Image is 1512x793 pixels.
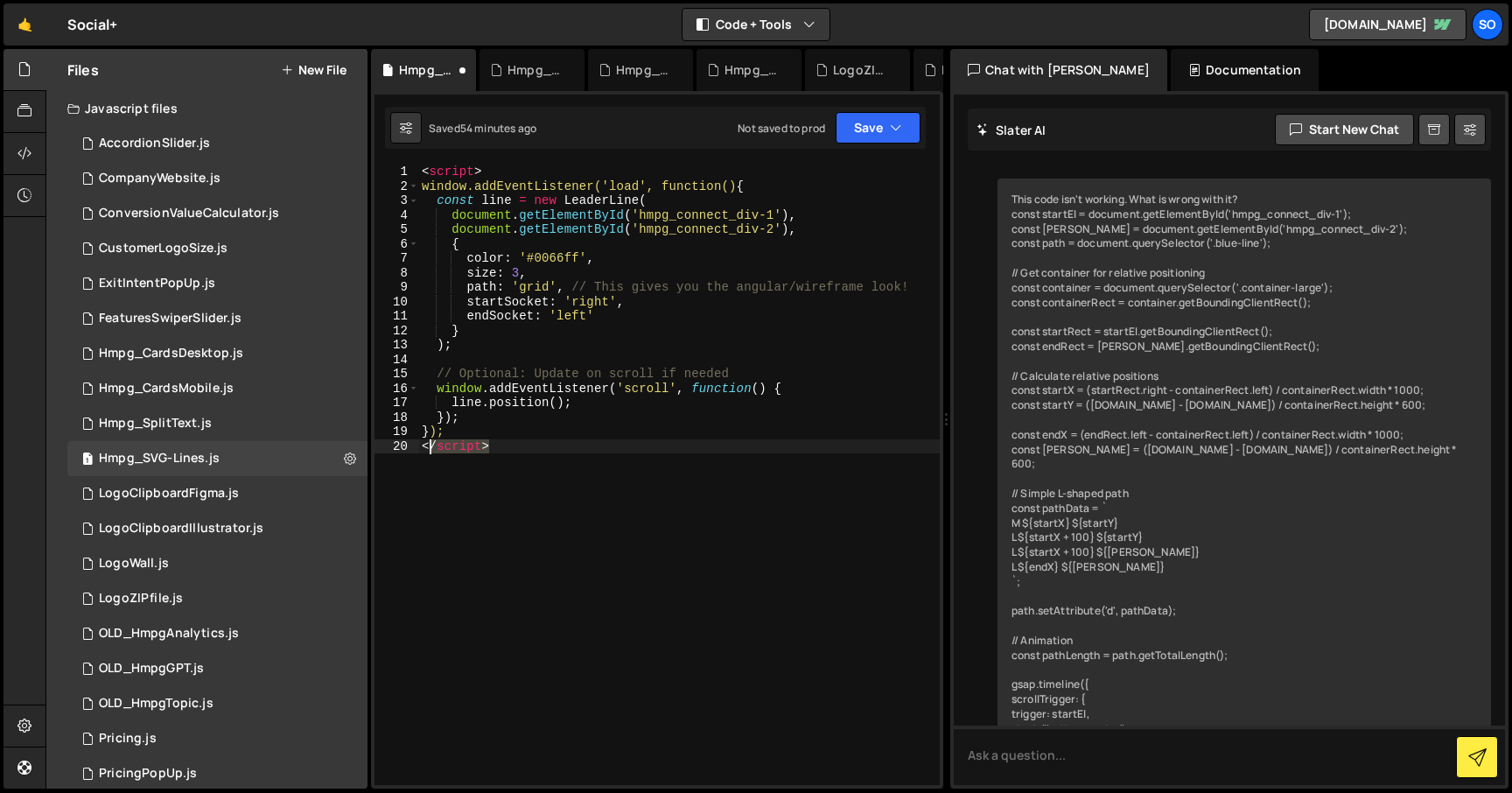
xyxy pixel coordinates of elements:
div: 20 [374,439,419,454]
div: 8 [374,266,419,281]
div: FeaturesSwiperSlider.js [99,311,241,326]
div: 9 [374,280,419,295]
div: 15116/40643.js [67,721,367,756]
div: 15116/40766.js [67,266,367,301]
div: 17 [374,396,419,411]
div: OLD_HmpgGPT.js [99,661,204,677]
div: LogoZIPfile.js [99,591,183,607]
div: 4 [374,208,419,223]
div: 15 [374,367,419,382]
div: 5 [374,222,419,237]
button: New File [281,63,346,77]
a: So [1472,9,1503,40]
div: 6 [374,237,419,252]
h2: Slater AI [976,122,1046,138]
div: 15116/47105.js [67,371,367,406]
div: Hmpg_CardsMobile.js [99,381,234,396]
div: Chat with [PERSON_NAME] [950,49,1167,91]
div: Hmpg_SplitText.js [99,416,212,432]
div: Hmpg_SVG-Lines.js [67,441,367,476]
div: Hmpg_SplitText.js [507,61,563,79]
div: 15116/41820.js [67,686,367,721]
div: Hmpg_SVG-Lines.js [399,61,455,79]
div: ExitIntentPopUp.js [99,276,215,291]
div: 15116/42838.js [67,511,367,546]
div: 19 [374,425,419,439]
div: CompanyWebsite.js [99,171,220,186]
div: Not saved to prod [738,121,825,136]
div: LogoWall.js [99,556,169,572]
div: ConversionValueCalculator.js [99,206,279,221]
div: 54 minutes ago [460,121,536,136]
button: Start new chat [1275,114,1414,145]
div: 15116/46100.js [67,546,367,581]
div: 15116/47106.js [67,336,367,371]
div: Hmpg_CardsDesktop.js [616,61,672,79]
button: Code + Tools [682,9,829,40]
button: Save [836,112,920,144]
div: AccordionSlider.js [99,136,210,151]
div: Hmpg_CardsDesktop.js [99,346,243,361]
div: 15116/41430.js [67,651,367,686]
div: LogoWall.js [941,61,997,79]
div: 15116/40946.js [67,196,367,231]
div: Documentation [1171,49,1319,91]
div: 11 [374,309,419,324]
div: 15116/47009.js [67,581,367,616]
div: 15116/40336.js [67,476,367,511]
div: 18 [374,411,419,425]
div: 12 [374,324,419,339]
div: 10 [374,295,419,310]
h2: Files [67,60,99,80]
div: PricingPopUp.js [99,766,197,782]
div: LogoClipboardFigma.js [99,486,239,502]
div: 3 [374,193,419,208]
div: 16 [374,382,419,396]
div: 1 [374,165,419,179]
div: LogoZIPfile.js [833,61,889,79]
div: 15116/40701.js [67,301,367,336]
div: OLD_HmpgAnalytics.js [99,626,239,642]
a: 🤙 [3,4,46,46]
div: 13 [374,338,419,353]
div: 7 [374,251,419,266]
div: Hmpg_CardsMobile.js [724,61,780,79]
div: OLD_HmpgTopic.js [99,696,213,712]
div: 15116/41115.js [67,126,367,161]
div: 15116/40349.js [67,161,367,196]
div: 15116/40353.js [67,231,367,266]
a: [DOMAIN_NAME] [1309,9,1466,40]
div: Hmpg_SVG-Lines.js [99,451,220,467]
div: Saved [429,121,536,136]
div: CustomerLogoSize.js [99,241,227,256]
div: 15116/45407.js [67,756,367,791]
div: Javascript files [46,91,367,126]
div: 14 [374,353,419,368]
span: 1 [82,453,93,467]
div: 2 [374,179,419,194]
div: Pricing.js [99,731,157,747]
div: LogoClipboardIllustrator.js [99,521,263,537]
div: 15116/40702.js [67,616,367,651]
div: Social+ [67,14,117,35]
div: 15116/47767.js [67,406,367,441]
